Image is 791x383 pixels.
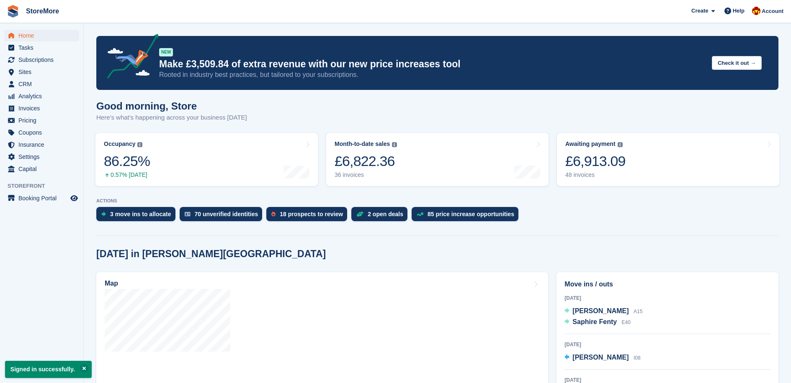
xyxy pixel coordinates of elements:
div: 2 open deals [368,211,403,217]
div: 36 invoices [335,171,397,179]
span: Coupons [18,127,69,138]
a: menu [4,54,79,66]
img: icon-info-grey-7440780725fd019a000dd9b08b2336e03edf1995a4989e88bcd33f0948082b44.svg [618,142,623,147]
a: menu [4,78,79,90]
span: Help [733,7,745,15]
a: Preview store [69,193,79,203]
span: Settings [18,151,69,163]
span: Home [18,30,69,41]
p: Make £3,509.84 of extra revenue with our new price increases tool [159,58,705,70]
a: menu [4,102,79,114]
a: menu [4,90,79,102]
a: [PERSON_NAME] A15 [564,306,642,317]
h2: Move ins / outs [564,279,770,289]
span: [PERSON_NAME] [572,354,629,361]
img: stora-icon-8386f47178a22dfd0bd8f6a31ec36ba5ce8667c1dd55bd0f319d3a0aa187defe.svg [7,5,19,18]
span: Booking Portal [18,192,69,204]
a: menu [4,42,79,54]
a: menu [4,115,79,126]
img: price_increase_opportunities-93ffe204e8149a01c8c9dc8f82e8f89637d9d84a8eef4429ea346261dce0b2c0.svg [417,212,423,216]
h2: Map [105,280,118,287]
a: menu [4,66,79,78]
a: [PERSON_NAME] I08 [564,352,640,363]
div: Awaiting payment [565,140,616,148]
p: Here's what's happening across your business [DATE] [96,113,247,123]
img: move_ins_to_allocate_icon-fdf77a2bb77ea45bf5b3d319d69a93e2d87916cf1d5bf7949dd705db3b84f3ca.svg [101,212,106,217]
a: menu [4,163,79,175]
div: £6,913.09 [565,153,626,170]
div: 85 price increase opportunities [428,211,514,217]
div: 86.25% [104,153,150,170]
p: Signed in successfully. [5,361,92,378]
div: Month-to-date sales [335,140,390,148]
a: 18 prospects to review [266,207,351,225]
a: 85 price increase opportunities [412,207,523,225]
span: Subscriptions [18,54,69,66]
a: 70 unverified identities [180,207,267,225]
a: Saphire Fenty E40 [564,317,631,328]
a: menu [4,192,79,204]
div: £6,822.36 [335,153,397,170]
button: Check it out → [712,56,762,70]
img: prospect-51fa495bee0391a8d652442698ab0144808aea92771e9ea1ae160a38d050c398.svg [271,212,276,217]
a: menu [4,151,79,163]
img: icon-info-grey-7440780725fd019a000dd9b08b2336e03edf1995a4989e88bcd33f0948082b44.svg [392,142,397,147]
div: [DATE] [564,341,770,348]
a: menu [4,127,79,138]
span: [PERSON_NAME] [572,307,629,314]
a: Occupancy 86.25% 0.57% [DATE] [95,133,318,186]
img: price-adjustments-announcement-icon-8257ccfd72463d97f412b2fc003d46551f7dbcb40ab6d574587a9cd5c0d94... [100,34,159,82]
span: Account [762,7,783,15]
h1: Good morning, Store [96,100,247,112]
p: ACTIONS [96,198,778,204]
img: verify_identity-adf6edd0f0f0b5bbfe63781bf79b02c33cf7c696d77639b501bdc392416b5a36.svg [185,212,191,217]
a: StoreMore [23,4,62,18]
p: Rooted in industry best practices, but tailored to your subscriptions. [159,70,705,79]
span: CRM [18,78,69,90]
span: I08 [634,355,641,361]
div: 70 unverified identities [195,211,258,217]
a: menu [4,139,79,151]
div: [DATE] [564,294,770,302]
h2: [DATE] in [PERSON_NAME][GEOGRAPHIC_DATA] [96,248,326,260]
a: Month-to-date sales £6,822.36 36 invoices [326,133,549,186]
span: Tasks [18,42,69,54]
span: Insurance [18,139,69,151]
span: A15 [634,309,642,314]
a: 3 move ins to allocate [96,207,180,225]
a: menu [4,30,79,41]
span: Capital [18,163,69,175]
span: Storefront [8,182,83,190]
span: Invoices [18,102,69,114]
span: Analytics [18,90,69,102]
img: Store More Team [752,7,760,15]
div: 3 move ins to allocate [110,211,171,217]
span: E40 [622,319,631,325]
span: Create [691,7,708,15]
span: Saphire Fenty [572,318,617,325]
img: icon-info-grey-7440780725fd019a000dd9b08b2336e03edf1995a4989e88bcd33f0948082b44.svg [137,142,142,147]
div: NEW [159,48,173,56]
div: 0.57% [DATE] [104,171,150,179]
span: Pricing [18,115,69,126]
span: Sites [18,66,69,78]
div: 48 invoices [565,171,626,179]
div: 18 prospects to review [280,211,343,217]
img: deal-1b604bf984904fb50ccaf53a9ad4b4a5d6e5aea283cecdc64d6e3604feb123c2.svg [356,211,363,217]
a: 2 open deals [351,207,412,225]
a: Awaiting payment £6,913.09 48 invoices [557,133,779,186]
div: Occupancy [104,140,135,148]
